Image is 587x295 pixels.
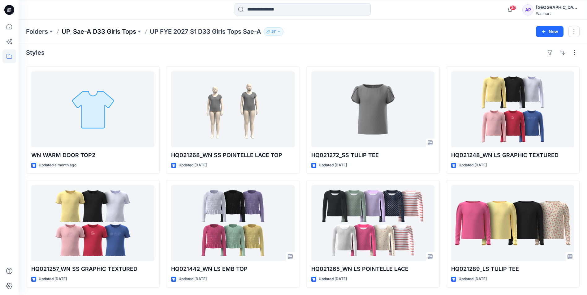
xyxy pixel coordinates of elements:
[26,49,45,56] h4: Styles
[264,27,283,36] button: 57
[451,185,574,261] a: HQ021289_LS TULIP TEE
[311,151,434,160] p: HQ021272_SS TULIP TEE
[179,276,207,282] p: Updated [DATE]
[311,185,434,261] a: HQ021265_WN LS POINTELLE LACE
[319,162,347,169] p: Updated [DATE]
[510,5,516,10] span: 39
[26,27,48,36] a: Folders
[311,265,434,273] p: HQ021265_WN LS POINTELLE LACE
[31,151,154,160] p: WN WARM DOOR TOP2
[39,276,67,282] p: Updated [DATE]
[536,4,579,11] div: [GEOGRAPHIC_DATA]
[171,71,294,147] a: HQ021268_WN SS POINTELLE LACE TOP
[271,28,276,35] p: 57
[522,4,533,15] div: AP
[150,27,261,36] p: UP FYE 2027 S1 D33 Girls Tops Sae-A
[311,71,434,147] a: HQ021272_SS TULIP TEE
[31,71,154,147] a: WN WARM DOOR TOP2
[319,276,347,282] p: Updated [DATE]
[62,27,136,36] a: UP_Sae-A D33 Girls Tops
[451,71,574,147] a: HQ021248_WN LS GRAPHIC TEXTURED
[451,151,574,160] p: HQ021248_WN LS GRAPHIC TEXTURED
[536,26,563,37] button: New
[31,265,154,273] p: HQ021257_WN SS GRAPHIC TEXTURED
[536,11,579,16] div: Walmart
[171,265,294,273] p: HQ021442_WN LS EMB TOP
[31,185,154,261] a: HQ021257_WN SS GRAPHIC TEXTURED
[459,276,487,282] p: Updated [DATE]
[171,185,294,261] a: HQ021442_WN LS EMB TOP
[171,151,294,160] p: HQ021268_WN SS POINTELLE LACE TOP
[451,265,574,273] p: HQ021289_LS TULIP TEE
[459,162,487,169] p: Updated [DATE]
[39,162,76,169] p: Updated a month ago
[179,162,207,169] p: Updated [DATE]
